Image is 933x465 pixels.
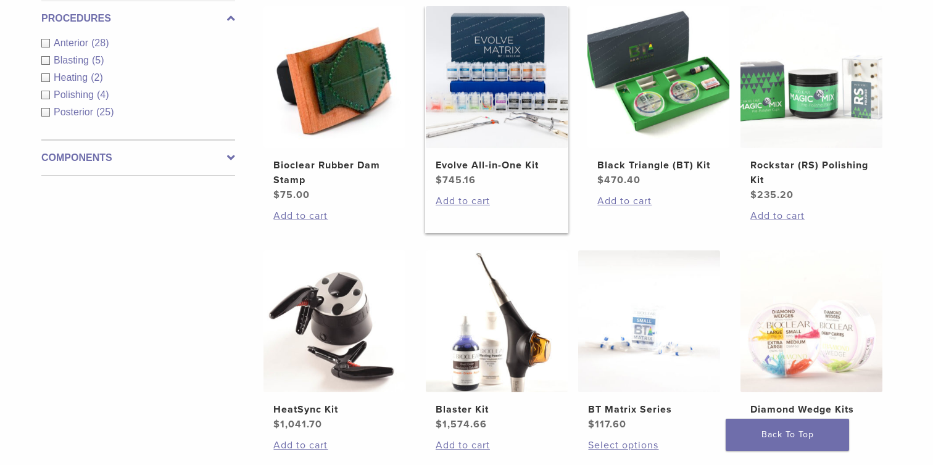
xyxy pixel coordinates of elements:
[436,418,487,430] bdi: 1,574.66
[426,6,568,148] img: Evolve All-in-One Kit
[425,6,569,187] a: Evolve All-in-One KitEvolve All-in-One Kit $745.16
[740,250,884,432] a: Diamond Wedge KitsDiamond Wedge Kits $77.62
[587,6,731,187] a: Black Triangle (BT) KitBlack Triangle (BT) Kit $470.40
[588,418,626,430] bdi: 117.60
[597,174,641,186] bdi: 470.40
[263,250,405,392] img: HeatSync Kit
[273,438,396,453] a: Add to cart: “HeatSync Kit”
[91,72,103,83] span: (2)
[54,89,97,100] span: Polishing
[578,250,721,432] a: BT Matrix SeriesBT Matrix Series $117.60
[750,208,873,223] a: Add to cart: “Rockstar (RS) Polishing Kit”
[273,402,396,417] h2: HeatSync Kit
[426,250,568,392] img: Blaster Kit
[588,418,595,430] span: $
[587,6,729,148] img: Black Triangle (BT) Kit
[91,38,109,48] span: (28)
[97,89,109,100] span: (4)
[740,6,884,202] a: Rockstar (RS) Polishing KitRockstar (RS) Polishing Kit $235.20
[273,189,280,201] span: $
[436,194,558,208] a: Add to cart: “Evolve All-in-One Kit”
[436,174,442,186] span: $
[597,158,719,173] h2: Black Triangle (BT) Kit
[726,419,849,451] a: Back To Top
[96,107,114,117] span: (25)
[54,55,92,65] span: Blasting
[740,6,882,148] img: Rockstar (RS) Polishing Kit
[54,107,96,117] span: Posterior
[273,418,322,430] bdi: 1,041.70
[750,189,794,201] bdi: 235.20
[750,189,757,201] span: $
[436,402,558,417] h2: Blaster Kit
[597,194,719,208] a: Add to cart: “Black Triangle (BT) Kit”
[436,174,476,186] bdi: 745.16
[263,6,407,202] a: Bioclear Rubber Dam StampBioclear Rubber Dam Stamp $75.00
[740,250,882,392] img: Diamond Wedge Kits
[263,250,407,432] a: HeatSync KitHeatSync Kit $1,041.70
[273,158,396,187] h2: Bioclear Rubber Dam Stamp
[588,402,710,417] h2: BT Matrix Series
[750,402,873,417] h2: Diamond Wedge Kits
[54,38,91,48] span: Anterior
[263,6,405,148] img: Bioclear Rubber Dam Stamp
[578,250,720,392] img: BT Matrix Series
[597,174,604,186] span: $
[588,438,710,453] a: Select options for “BT Matrix Series”
[41,150,235,165] label: Components
[273,189,310,201] bdi: 75.00
[273,208,396,223] a: Add to cart: “Bioclear Rubber Dam Stamp”
[92,55,104,65] span: (5)
[750,158,873,187] h2: Rockstar (RS) Polishing Kit
[436,418,442,430] span: $
[436,158,558,173] h2: Evolve All-in-One Kit
[436,438,558,453] a: Add to cart: “Blaster Kit”
[54,72,91,83] span: Heating
[41,11,235,26] label: Procedures
[425,250,569,432] a: Blaster KitBlaster Kit $1,574.66
[273,418,280,430] span: $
